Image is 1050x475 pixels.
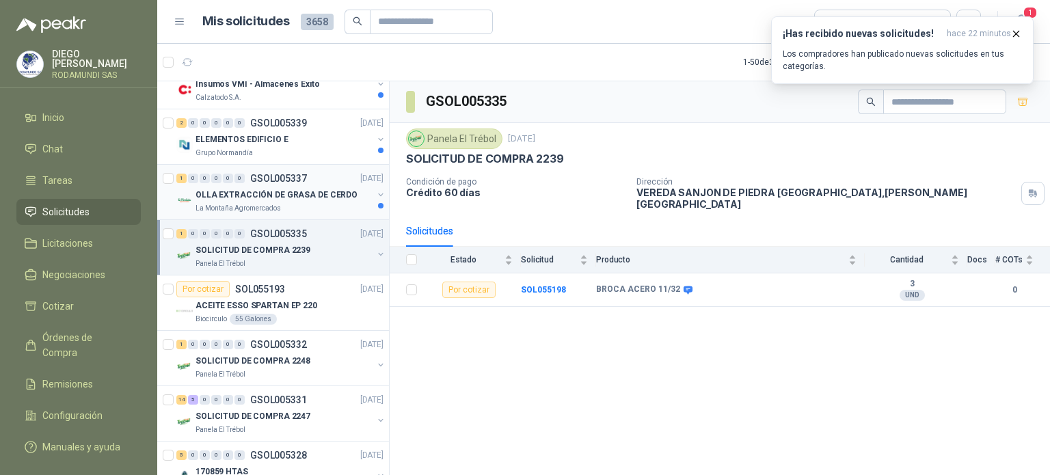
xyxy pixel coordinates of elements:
[42,330,128,360] span: Órdenes de Compra
[196,258,245,269] p: Panela El Trébol
[188,450,198,460] div: 0
[16,199,141,225] a: Solicitudes
[406,177,625,187] p: Condición de pago
[250,118,307,128] p: GSOL005339
[42,236,93,251] span: Licitaciones
[16,105,141,131] a: Inicio
[947,28,1011,40] span: hace 22 minutos
[16,434,141,460] a: Manuales y ayuda
[250,340,307,349] p: GSOL005332
[425,247,521,273] th: Estado
[223,395,233,405] div: 0
[42,204,90,219] span: Solicitudes
[188,340,198,349] div: 0
[176,118,187,128] div: 2
[823,14,852,29] div: Todas
[188,229,198,239] div: 0
[1009,10,1034,34] button: 1
[196,244,310,257] p: SOLICITUD DE COMPRA 2239
[16,136,141,162] a: Chat
[360,394,383,407] p: [DATE]
[16,230,141,256] a: Licitaciones
[200,450,210,460] div: 0
[157,275,389,331] a: Por cotizarSOL055193[DATE] Company LogoACEITE ESSO SPARTAN EP 220Biocirculo55 Galones
[521,247,596,273] th: Solicitud
[200,229,210,239] div: 0
[176,174,187,183] div: 1
[406,152,564,166] p: SOLICITUD DE COMPRA 2239
[196,189,358,202] p: OLLA EXTRACCIÓN DE GRASA DE CERDO
[1023,6,1038,19] span: 1
[406,223,453,239] div: Solicitudes
[176,247,193,264] img: Company Logo
[176,137,193,153] img: Company Logo
[176,226,386,269] a: 1 0 0 0 0 0 GSOL005335[DATE] Company LogoSOLICITUD DE COMPRA 2239Panela El Trébol
[250,395,307,405] p: GSOL005331
[176,358,193,375] img: Company Logo
[250,450,307,460] p: GSOL005328
[596,284,680,295] b: BROCA ACERO 11/32
[995,247,1050,273] th: # COTs
[967,247,995,273] th: Docs
[223,340,233,349] div: 0
[52,71,141,79] p: RODAMUNDI SAS
[16,293,141,319] a: Cotizar
[406,128,502,149] div: Panela El Trébol
[16,262,141,288] a: Negociaciones
[42,267,105,282] span: Negociaciones
[200,118,210,128] div: 0
[196,299,317,312] p: ACEITE ESSO SPARTAN EP 220
[223,229,233,239] div: 0
[176,336,386,380] a: 1 0 0 0 0 0 GSOL005332[DATE] Company LogoSOLICITUD DE COMPRA 2248Panela El Trébol
[52,49,141,68] p: DIEGO [PERSON_NAME]
[211,340,221,349] div: 0
[521,285,566,295] a: SOL055198
[234,229,245,239] div: 0
[234,395,245,405] div: 0
[42,110,64,125] span: Inicio
[234,174,245,183] div: 0
[16,325,141,366] a: Órdenes de Compra
[508,133,535,146] p: [DATE]
[360,449,383,462] p: [DATE]
[200,174,210,183] div: 0
[596,255,846,264] span: Producto
[360,117,383,130] p: [DATE]
[176,115,386,159] a: 2 0 0 0 0 0 GSOL005339[DATE] Company LogoELEMENTOS EDIFICIO EGrupo Normandía
[409,131,424,146] img: Company Logo
[42,439,120,454] span: Manuales y ayuda
[196,424,245,435] p: Panela El Trébol
[360,172,383,185] p: [DATE]
[995,255,1023,264] span: # COTs
[250,174,307,183] p: GSOL005337
[783,48,1022,72] p: Los compradores han publicado nuevas solicitudes en tus categorías.
[16,16,86,33] img: Logo peakr
[230,314,277,325] div: 55 Galones
[521,255,577,264] span: Solicitud
[176,192,193,208] img: Company Logo
[176,450,187,460] div: 5
[16,167,141,193] a: Tareas
[865,255,948,264] span: Cantidad
[353,16,362,26] span: search
[234,118,245,128] div: 0
[176,395,187,405] div: 14
[196,203,281,214] p: La Montaña Agromercados
[596,247,865,273] th: Producto
[17,51,43,77] img: Company Logo
[211,395,221,405] div: 0
[176,392,386,435] a: 14 5 0 0 0 0 GSOL005331[DATE] Company LogoSOLICITUD DE COMPRA 2247Panela El Trébol
[196,314,227,325] p: Biocirculo
[202,12,290,31] h1: Mis solicitudes
[211,229,221,239] div: 0
[176,229,187,239] div: 1
[200,340,210,349] div: 0
[250,229,307,239] p: GSOL005335
[42,299,74,314] span: Cotizar
[176,303,193,319] img: Company Logo
[223,450,233,460] div: 0
[783,28,941,40] h3: ¡Has recibido nuevas solicitudes!
[234,340,245,349] div: 0
[196,78,320,91] p: Insumos VMI - Almacenes Exito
